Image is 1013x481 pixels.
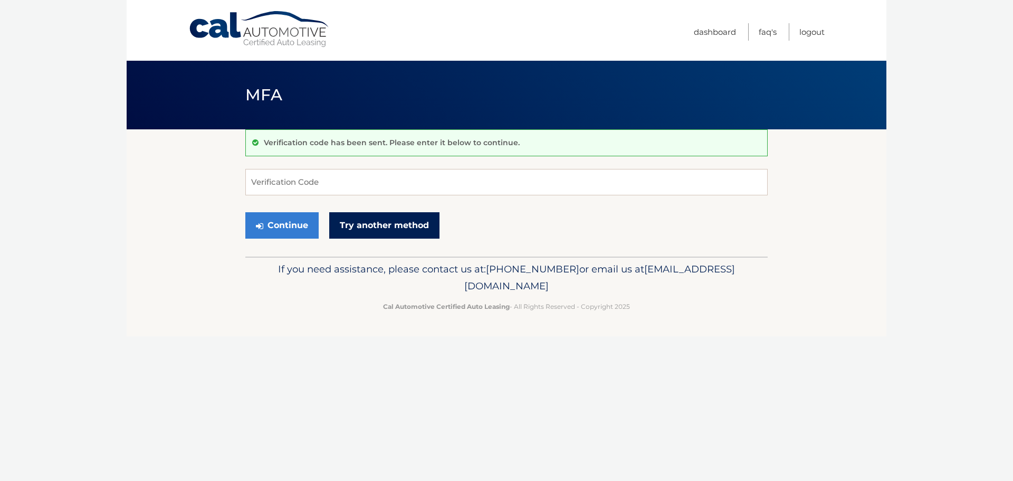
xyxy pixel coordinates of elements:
[252,301,761,312] p: - All Rights Reserved - Copyright 2025
[486,263,579,275] span: [PHONE_NUMBER]
[464,263,735,292] span: [EMAIL_ADDRESS][DOMAIN_NAME]
[329,212,439,239] a: Try another method
[694,23,736,41] a: Dashboard
[799,23,825,41] a: Logout
[759,23,777,41] a: FAQ's
[245,85,282,105] span: MFA
[252,261,761,295] p: If you need assistance, please contact us at: or email us at
[383,303,510,310] strong: Cal Automotive Certified Auto Leasing
[245,169,768,195] input: Verification Code
[264,138,520,147] p: Verification code has been sent. Please enter it below to continue.
[188,11,331,48] a: Cal Automotive
[245,212,319,239] button: Continue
